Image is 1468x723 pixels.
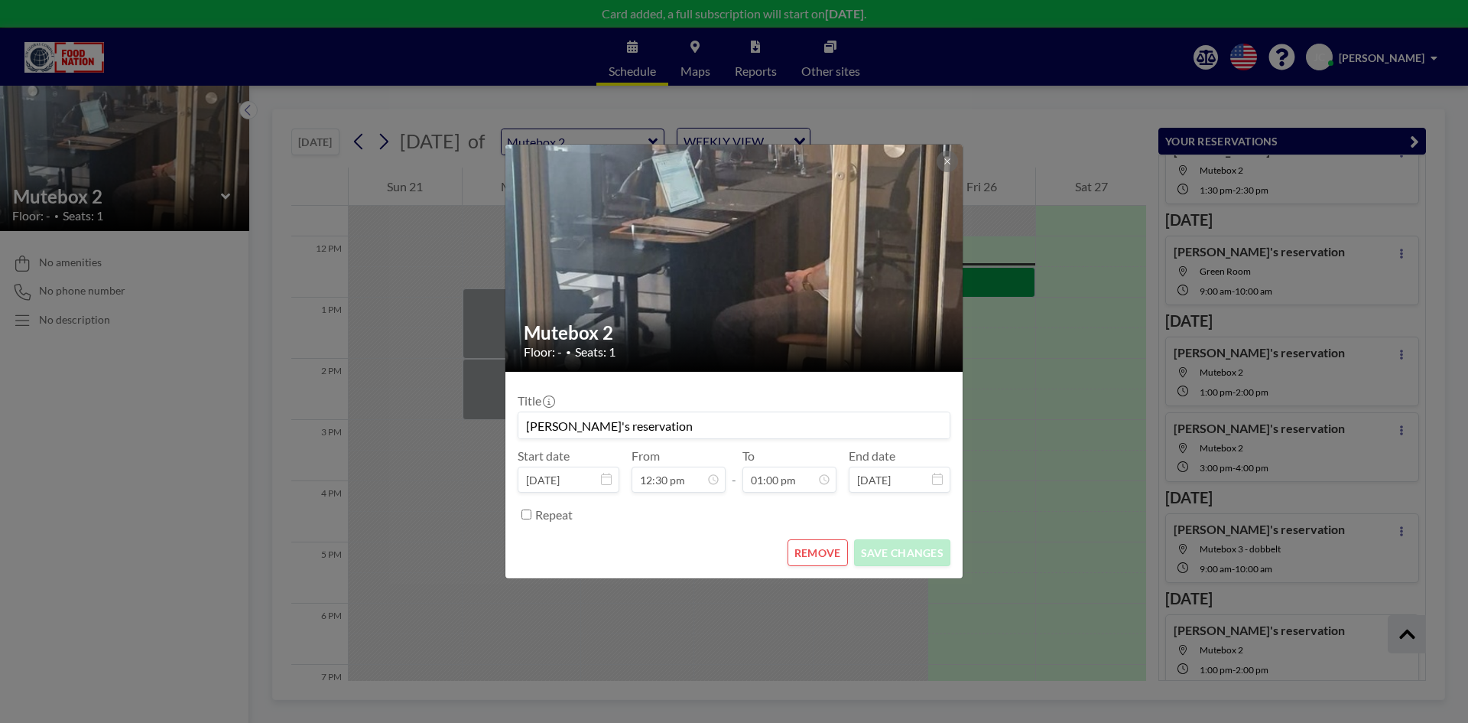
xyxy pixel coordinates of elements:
button: REMOVE [788,539,848,566]
span: • [566,347,571,358]
span: Floor: - [524,344,562,360]
h2: Mutebox 2 [524,321,946,344]
span: - [732,454,736,487]
label: Title [518,393,554,409]
span: Seats: 1 [575,344,615,360]
input: (No title) [518,412,950,438]
label: To [742,448,755,464]
label: Start date [518,448,570,464]
button: SAVE CHANGES [854,539,950,566]
label: End date [849,448,895,464]
label: From [632,448,660,464]
label: Repeat [535,507,573,523]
